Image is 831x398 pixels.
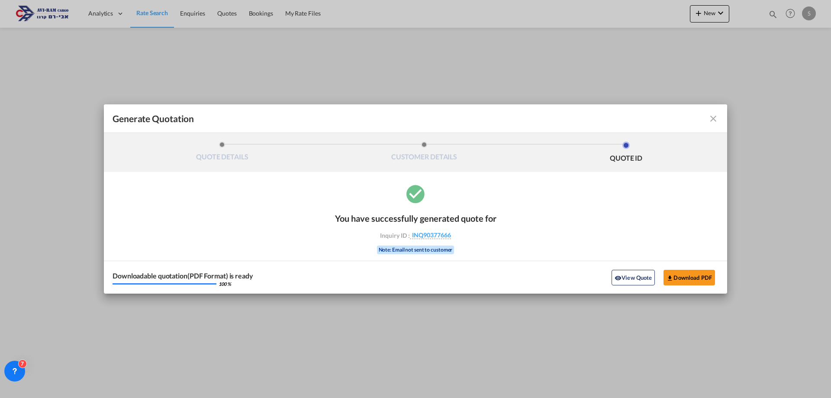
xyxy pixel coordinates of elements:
[365,231,466,239] div: Inquiry ID :
[323,142,525,165] li: CUSTOMER DETAILS
[405,183,426,204] md-icon: icon-checkbox-marked-circle
[113,272,253,279] div: Downloadable quotation(PDF Format) is ready
[664,270,715,285] button: Download PDF
[121,142,323,165] li: QUOTE DETAILS
[335,213,496,223] div: You have successfully generated quote for
[525,142,727,165] li: QUOTE ID
[667,275,673,282] md-icon: icon-download
[113,113,194,124] span: Generate Quotation
[615,275,622,282] md-icon: icon-eye
[410,231,451,239] span: INQ90377666
[219,282,231,286] div: 100 %
[708,113,718,124] md-icon: icon-close fg-AAA8AD cursor m-0
[612,270,655,285] button: icon-eyeView Quote
[377,246,454,254] div: Note: Email not sent to customer
[104,104,727,294] md-dialog: Generate QuotationQUOTE ...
